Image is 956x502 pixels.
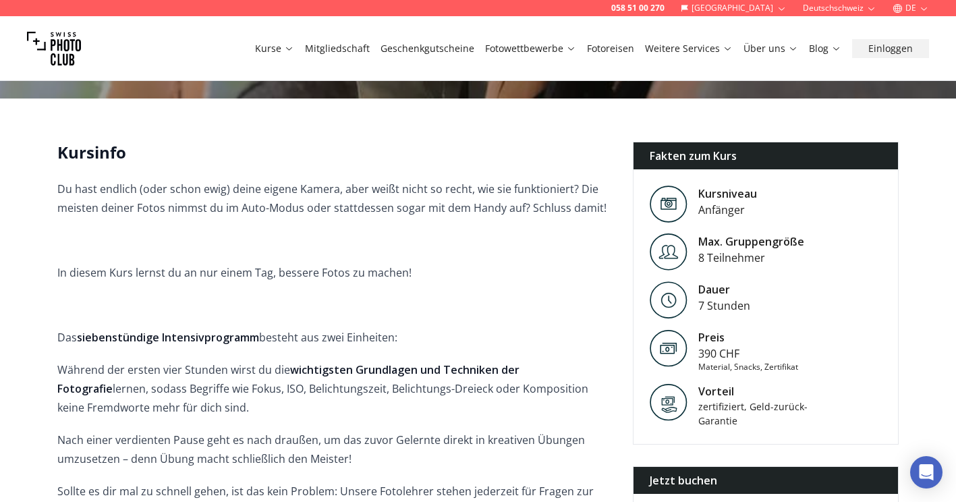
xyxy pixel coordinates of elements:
p: Während der ersten vier Stunden wirst du die lernen, sodass Begriffe wie Fokus, ISO, Belichtungsz... [57,360,611,417]
div: Dauer [698,281,750,298]
div: Vorteil [698,383,813,399]
button: Kurse [250,39,300,58]
p: Du hast endlich (oder schon ewig) deine eigene Kamera, aber weißt nicht so recht, wie sie funktio... [57,179,611,217]
img: Preis [650,329,687,367]
div: Anfänger [698,202,757,218]
p: In diesem Kurs lernst du an nur einem Tag, bessere Fotos zu machen! [57,263,611,282]
div: 7 Stunden [698,298,750,314]
div: 390 CHF [698,345,798,362]
button: Blog [804,39,847,58]
button: Weitere Services [640,39,738,58]
a: Über uns [743,42,798,55]
a: Geschenkgutscheine [381,42,474,55]
p: Nach einer verdienten Pause geht es nach draußen, um das zuvor Gelernte direkt in kreativen Übung... [57,430,611,468]
a: Weitere Services [645,42,733,55]
button: Mitgliedschaft [300,39,375,58]
button: Über uns [738,39,804,58]
button: Einloggen [852,39,929,58]
div: 8 Teilnehmer [698,250,804,266]
div: Fakten zum Kurs [634,142,899,169]
div: zertifiziert, Geld-zurück-Garantie [698,399,813,428]
div: Max. Gruppengröße [698,233,804,250]
a: Blog [809,42,841,55]
button: Geschenkgutscheine [375,39,480,58]
div: Kursniveau [698,186,757,202]
button: Fotowettbewerbe [480,39,582,58]
div: Preis [698,329,798,345]
a: Fotoreisen [587,42,634,55]
a: Mitgliedschaft [305,42,370,55]
p: Das besteht aus zwei Einheiten: [57,328,611,347]
a: 058 51 00 270 [611,3,665,13]
img: Level [650,233,687,271]
img: Swiss photo club [27,22,81,76]
a: Kurse [255,42,294,55]
a: Fotowettbewerbe [485,42,576,55]
button: Fotoreisen [582,39,640,58]
div: Open Intercom Messenger [910,456,943,489]
img: Vorteil [650,383,687,421]
h2: Kursinfo [57,142,611,163]
div: Jetzt buchen [634,467,899,494]
div: Material, Snacks, Zertifikat [698,362,798,372]
img: Level [650,186,687,223]
img: Level [650,281,687,318]
strong: siebenstündige Intensivprogramm [77,330,259,345]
